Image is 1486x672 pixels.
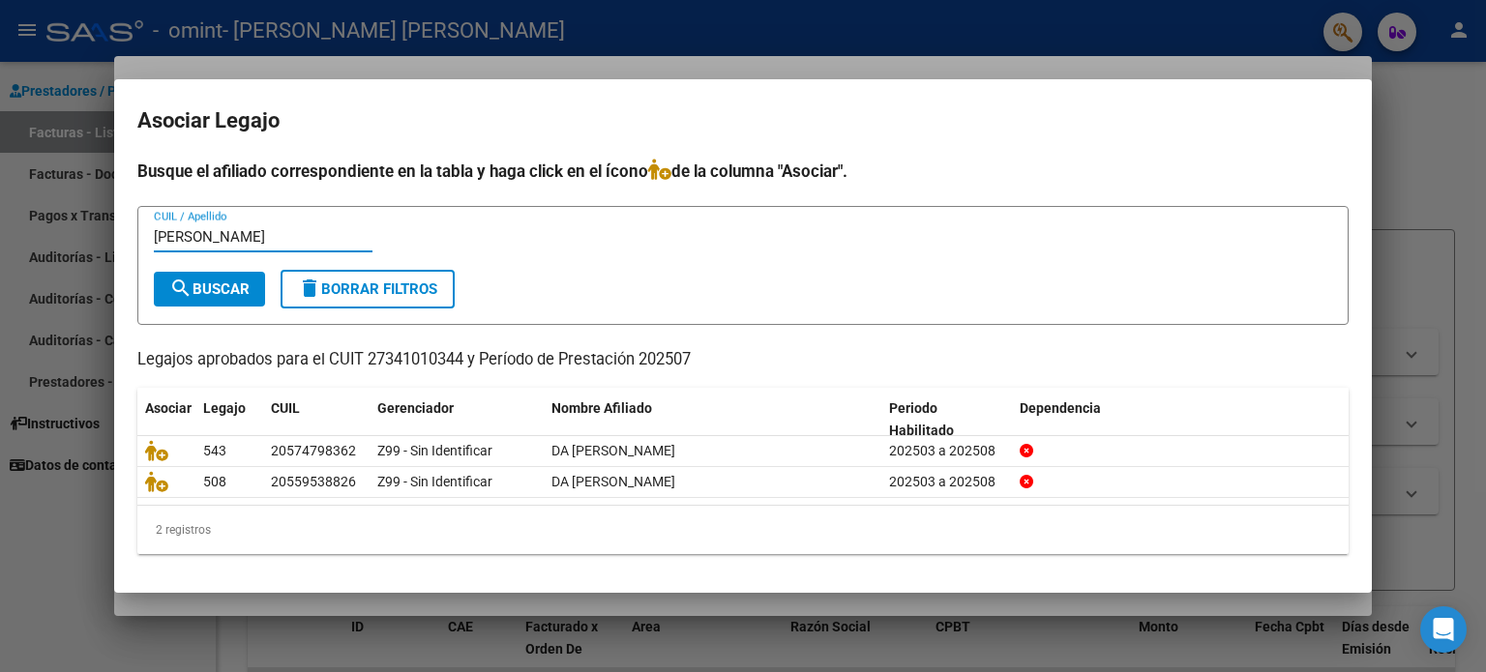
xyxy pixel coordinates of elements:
mat-icon: delete [298,277,321,300]
span: Borrar Filtros [298,280,437,298]
div: 202503 a 202508 [889,440,1004,462]
div: 20574798362 [271,440,356,462]
span: Gerenciador [377,400,454,416]
span: CUIL [271,400,300,416]
span: Legajo [203,400,246,416]
span: 543 [203,443,226,458]
span: Asociar [145,400,192,416]
div: 2 registros [137,506,1349,554]
span: Dependencia [1020,400,1101,416]
span: Nombre Afiliado [551,400,652,416]
span: Buscar [169,280,250,298]
h4: Busque el afiliado correspondiente en la tabla y haga click en el ícono de la columna "Asociar". [137,159,1349,184]
h2: Asociar Legajo [137,102,1349,139]
button: Buscar [154,272,265,307]
span: Z99 - Sin Identificar [377,443,492,458]
span: Z99 - Sin Identificar [377,474,492,489]
datatable-header-cell: Nombre Afiliado [544,388,881,452]
div: 202503 a 202508 [889,471,1004,493]
span: Periodo Habilitado [889,400,954,438]
datatable-header-cell: Gerenciador [370,388,544,452]
datatable-header-cell: Asociar [137,388,195,452]
datatable-header-cell: Periodo Habilitado [881,388,1012,452]
span: 508 [203,474,226,489]
span: DA SILVA MIKEAS FELIPE [551,474,675,489]
p: Legajos aprobados para el CUIT 27341010344 y Período de Prestación 202507 [137,348,1349,372]
datatable-header-cell: Dependencia [1012,388,1350,452]
datatable-header-cell: Legajo [195,388,263,452]
button: Borrar Filtros [281,270,455,308]
div: Open Intercom Messenger [1420,606,1467,653]
span: DA SILVA SAMUEL AARON [551,443,675,458]
datatable-header-cell: CUIL [263,388,370,452]
div: 20559538826 [271,471,356,493]
mat-icon: search [169,277,193,300]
